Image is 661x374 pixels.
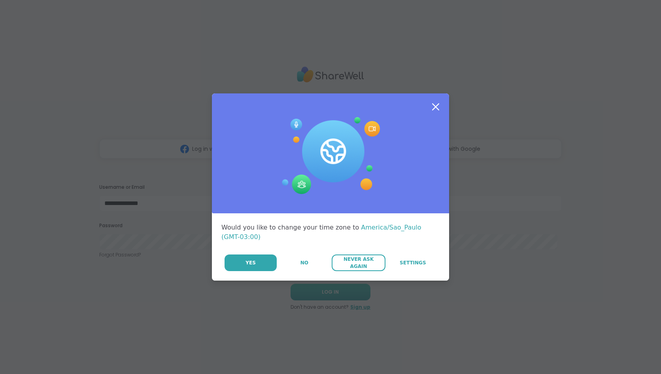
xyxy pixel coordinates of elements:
span: America/Sao_Paulo (GMT-03:00) [221,224,421,241]
span: No [300,259,308,266]
a: Settings [386,254,440,271]
span: Settings [400,259,426,266]
span: Never Ask Again [336,256,381,270]
div: Would you like to change your time zone to [221,223,440,242]
img: Session Experience [281,117,380,195]
span: Yes [246,259,256,266]
button: No [278,254,331,271]
button: Yes [225,254,277,271]
button: Never Ask Again [332,254,385,271]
